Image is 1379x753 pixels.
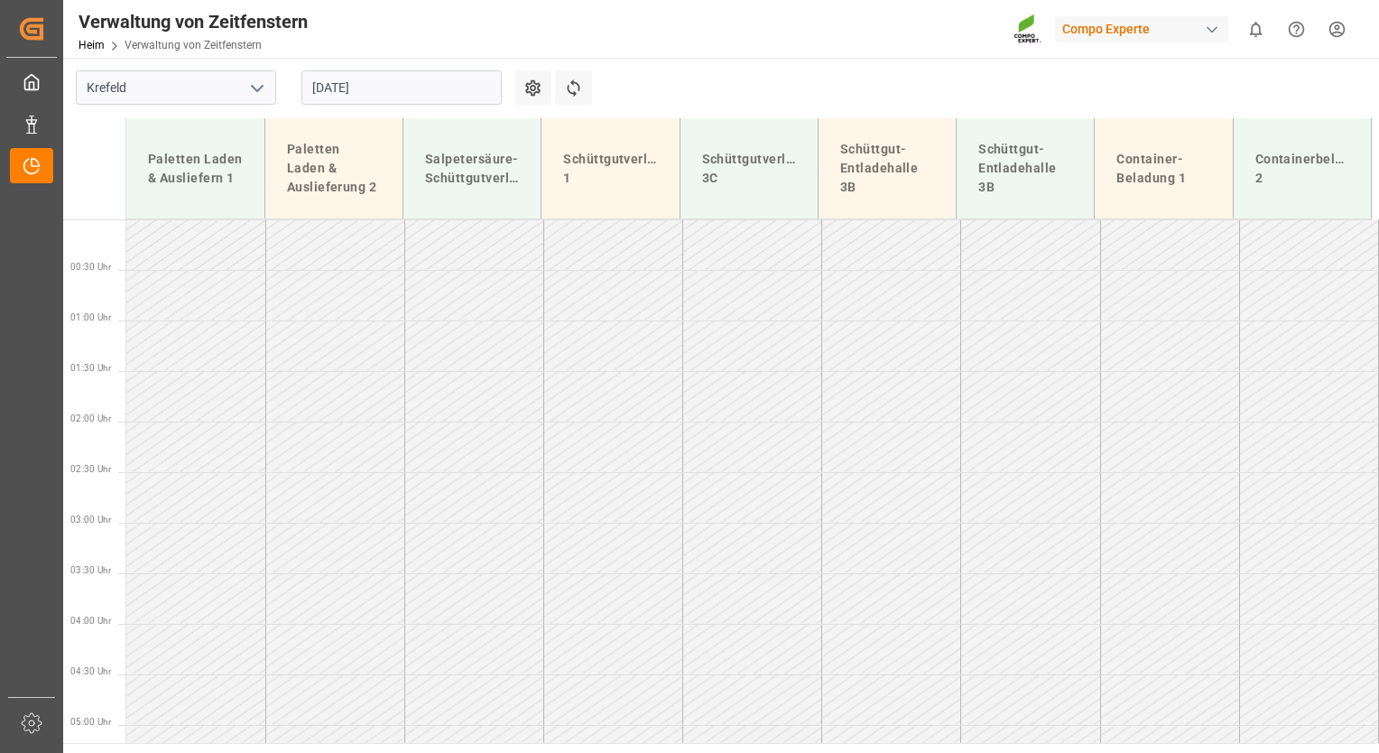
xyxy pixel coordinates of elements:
input: Typ zum Suchen/Auswählen [76,70,276,105]
div: Paletten Laden & Ausliefern 1 [141,143,250,195]
div: Schüttgutverladehalle 3C [695,143,803,195]
input: TT-MM-JJJJ [301,70,502,105]
font: Compo Experte [1062,20,1150,39]
span: 01:30 Uhr [70,363,111,373]
span: 03:00 Uhr [70,515,111,525]
div: Schüttgutverladehalle 1 [556,143,664,195]
div: Verwaltung von Zeitfenstern [79,8,308,35]
button: Hilfe-Center [1276,9,1317,50]
span: 03:30 Uhr [70,565,111,575]
a: Heim [79,39,105,51]
img: Screenshot%202023-09-29%20at%2010.02.21.png_1712312052.png [1013,14,1042,45]
span: 04:00 Uhr [70,616,111,626]
button: Compo Experte [1055,12,1236,46]
span: 00:30 Uhr [70,262,111,272]
div: Salpetersäure-Schüttgutverladung [418,143,526,195]
div: Paletten Laden & Auslieferung 2 [280,133,388,204]
div: Containerbeladung 2 [1248,143,1356,195]
span: 05:00 Uhr [70,717,111,727]
span: 01:00 Uhr [70,312,111,322]
button: 0 neue Benachrichtigungen anzeigen [1236,9,1276,50]
button: Menü öffnen [243,74,270,102]
div: Container-Beladung 1 [1109,143,1217,195]
div: Schüttgut-Entladehalle 3B [833,133,941,204]
span: 02:30 Uhr [70,464,111,474]
div: Schüttgut-Entladehalle 3B [971,133,1079,204]
span: 04:30 Uhr [70,666,111,676]
span: 02:00 Uhr [70,414,111,423]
